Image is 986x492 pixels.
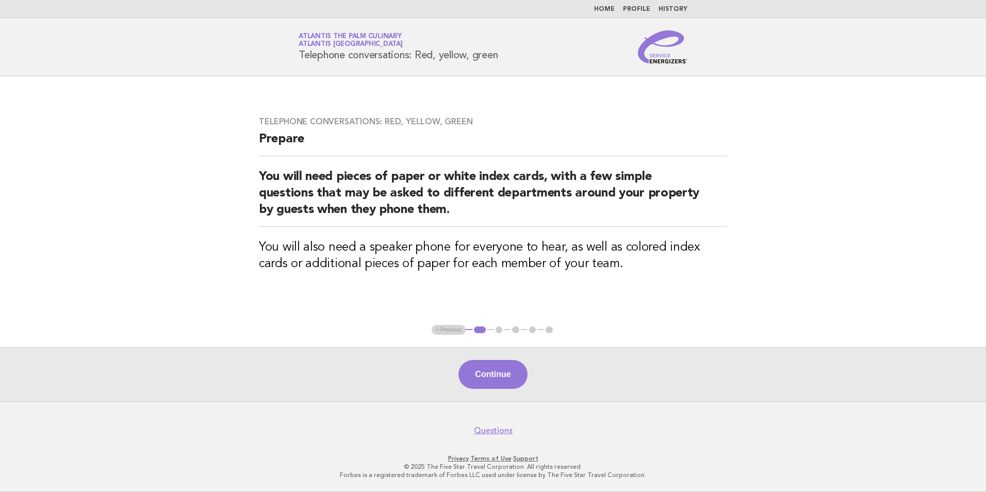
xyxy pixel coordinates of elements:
[299,41,403,48] span: Atlantis [GEOGRAPHIC_DATA]
[259,169,727,227] h2: You will need pieces of paper or white index cards, with a few simple questions that may be asked...
[623,6,650,12] a: Profile
[259,117,727,127] h3: Telephone conversations: Red, yellow, green
[472,325,487,335] button: 1
[259,239,727,272] h3: You will also need a speaker phone for everyone to hear, as well as colored index cards or additi...
[474,425,513,436] a: Questions
[177,471,809,479] p: Forbes is a registered trademark of Forbes LLC used under license by The Five Star Travel Corpora...
[458,360,527,389] button: Continue
[177,454,809,463] p: · ·
[448,455,469,462] a: Privacy
[659,6,687,12] a: History
[177,463,809,471] p: © 2025 The Five Star Travel Corporation. All rights reserved.
[470,455,512,462] a: Terms of Use
[594,6,615,12] a: Home
[299,34,498,60] h1: Telephone conversations: Red, yellow, green
[638,30,687,63] img: Service Energizers
[259,131,727,156] h2: Prepare
[299,33,403,47] a: Atlantis The Palm CulinaryAtlantis [GEOGRAPHIC_DATA]
[513,455,538,462] a: Support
